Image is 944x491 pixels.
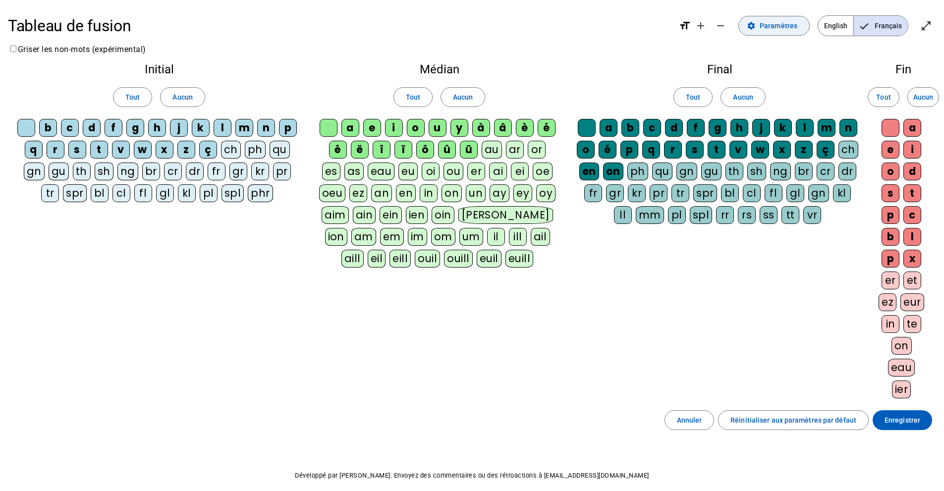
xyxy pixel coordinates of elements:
mat-icon: remove [715,20,726,32]
div: à [472,119,490,137]
div: i [385,119,403,137]
div: p [279,119,297,137]
div: cr [164,163,182,180]
div: sh [95,163,113,180]
button: Augmenter la taille de la police [691,16,711,36]
div: ain [353,206,376,224]
div: en [396,184,416,202]
div: un [466,184,486,202]
mat-button-toggle-group: Language selection [818,15,908,36]
button: Réinitialiser aux paramètres par défaut [718,410,869,430]
span: Tout [876,91,890,103]
div: mm [636,206,664,224]
div: û [438,141,456,159]
div: as [344,163,364,180]
h2: Fin [879,63,928,75]
div: aill [341,250,364,268]
div: k [192,119,210,137]
div: f [105,119,122,137]
div: m [235,119,253,137]
div: e [363,119,381,137]
div: pl [668,206,686,224]
div: gn [808,184,829,202]
div: c [903,206,921,224]
div: on [891,337,912,355]
div: f [687,119,705,137]
div: gu [49,163,69,180]
div: x [773,141,791,159]
div: qu [652,163,672,180]
div: ier [892,381,911,398]
span: Annuler [677,414,702,426]
mat-icon: settings [747,21,756,30]
div: ay [490,184,509,202]
div: s [68,141,86,159]
div: gl [786,184,804,202]
div: j [170,119,188,137]
h1: Tableau de fusion [8,10,671,42]
button: Tout [868,87,899,107]
div: p [882,206,899,224]
div: c [61,119,79,137]
div: x [903,250,921,268]
div: x [156,141,173,159]
div: c [643,119,661,137]
div: d [83,119,101,137]
div: b [882,228,899,246]
label: Griser les non-mots (expérimental) [8,45,146,54]
div: pr [273,163,291,180]
div: ouil [415,250,440,268]
div: l [214,119,231,137]
div: h [148,119,166,137]
div: ar [506,141,524,159]
div: o [882,163,899,180]
div: ez [349,184,367,202]
div: em [380,228,404,246]
button: Tout [673,87,713,107]
div: rr [716,206,734,224]
div: d [903,163,921,180]
div: q [25,141,43,159]
div: p [620,141,638,159]
div: a [600,119,617,137]
div: bl [721,184,739,202]
h2: Médian [318,63,560,75]
div: é [599,141,616,159]
div: ien [406,206,428,224]
span: Réinitialiser aux paramètres par défaut [730,414,856,426]
div: ai [489,163,507,180]
div: spr [693,184,717,202]
div: oi [422,163,440,180]
div: kr [251,163,269,180]
div: t [903,184,921,202]
div: sh [747,163,766,180]
h2: Initial [16,63,302,75]
div: b [39,119,57,137]
h2: Final [576,63,863,75]
div: vr [803,206,821,224]
div: et [903,272,921,289]
div: gn [24,163,45,180]
div: ng [770,163,791,180]
div: w [751,141,769,159]
div: ç [817,141,834,159]
div: h [730,119,748,137]
div: ei [511,163,529,180]
div: te [903,315,921,333]
div: cr [817,163,834,180]
div: o [577,141,595,159]
div: tr [41,184,59,202]
div: g [126,119,144,137]
div: ll [614,206,632,224]
div: z [795,141,813,159]
p: Développé par [PERSON_NAME]. Envoyez des commentaires ou des rétroactions à [EMAIL_ADDRESS][DOMAI... [8,470,936,482]
div: gl [156,184,174,202]
div: gr [229,163,247,180]
div: dr [838,163,856,180]
span: Aucun [453,91,473,103]
div: in [420,184,438,202]
div: th [73,163,91,180]
span: English [818,16,853,36]
div: ü [460,141,478,159]
div: k [774,119,792,137]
